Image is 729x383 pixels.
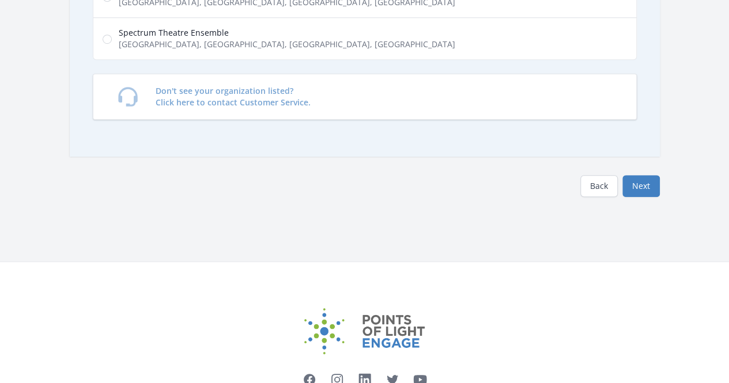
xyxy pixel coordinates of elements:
img: Points of Light Engage [304,308,425,354]
a: Don't see your organization listed?Click here to contact Customer Service. [93,74,637,120]
span: [GEOGRAPHIC_DATA], [GEOGRAPHIC_DATA], [GEOGRAPHIC_DATA], [GEOGRAPHIC_DATA] [119,39,455,50]
span: Spectrum Theatre Ensemble [119,27,455,39]
p: Don't see your organization listed? Click here to contact Customer Service. [156,85,311,108]
button: Next [622,175,660,197]
input: Spectrum Theatre Ensemble [GEOGRAPHIC_DATA], [GEOGRAPHIC_DATA], [GEOGRAPHIC_DATA], [GEOGRAPHIC_DATA] [103,35,112,44]
a: Back [580,175,618,197]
